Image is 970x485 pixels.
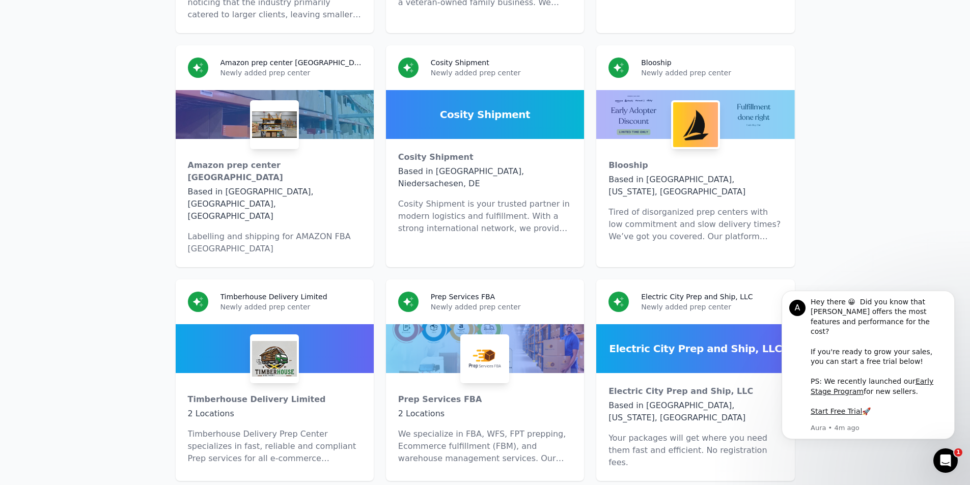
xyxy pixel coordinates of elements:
a: BlooshipNewly added prep centerBlooshipBlooshipBased in [GEOGRAPHIC_DATA], [US_STATE], [GEOGRAPHI... [596,45,794,267]
img: Prep Services FBA [462,336,507,381]
p: Newly added prep center [641,302,782,312]
p: Your packages will get where you need them fast and efficient. No registration fees. [608,432,782,469]
p: Newly added prep center [431,68,572,78]
div: Timberhouse Delivery Limited [188,393,362,406]
p: We specialize in FBA, WFS, FPT prepping, Ecommerce fulfillment (FBM), and warehouse management se... [398,428,572,465]
h3: Timberhouse Delivery Limited [220,292,327,302]
a: Electric City Prep and Ship, LLCNewly added prep centerElectric City Prep and Ship, LLCElectric C... [596,279,794,481]
p: Newly added prep center [220,68,362,78]
a: Amazon prep center [GEOGRAPHIC_DATA]Newly added prep centerAmazon prep center saudi arabia Amazon... [176,45,374,267]
div: Cosity Shipment [398,151,572,163]
span: Cosity Shipment [440,107,530,122]
span: Electric City Prep and Ship, LLC [609,341,782,356]
p: Newly added prep center [641,68,782,78]
img: Amazon prep center saudi arabia [252,102,297,147]
span: 1 [954,448,962,457]
p: Newly added prep center [220,302,362,312]
h3: Blooship [641,58,672,68]
img: Blooship [673,102,718,147]
p: Labelling and shipping for AMAZON FBA [GEOGRAPHIC_DATA] [188,231,362,255]
div: 2 Locations [398,408,572,420]
div: Amazon prep center [GEOGRAPHIC_DATA] [188,159,362,184]
div: 2 Locations [188,408,362,420]
h3: Amazon prep center [GEOGRAPHIC_DATA] [220,58,362,68]
a: Cosity ShipmentNewly added prep centerCosity ShipmentCosity ShipmentBased in [GEOGRAPHIC_DATA], N... [386,45,584,267]
div: Based in [GEOGRAPHIC_DATA], [US_STATE], [GEOGRAPHIC_DATA] [608,400,782,424]
h3: Cosity Shipment [431,58,489,68]
p: Cosity Shipment is your trusted partner in modern logistics and fulfillment. With a strong intern... [398,198,572,235]
iframe: Intercom notifications message [766,285,970,458]
div: Prep Services FBA [398,393,572,406]
p: Tired of disorganized prep centers with low commitment and slow delivery times? We’ve got you cov... [608,206,782,243]
iframe: Intercom live chat [933,448,958,473]
a: Prep Services FBANewly added prep centerPrep Services FBAPrep Services FBA2 LocationsWe specializ... [386,279,584,481]
p: Timberhouse Delivery Prep Center specializes in fast, reliable and compliant Prep services for al... [188,428,362,465]
h3: Electric City Prep and Ship, LLC [641,292,753,302]
div: Based in [GEOGRAPHIC_DATA], Niedersachesen, DE [398,165,572,190]
div: Electric City Prep and Ship, LLC [608,385,782,397]
img: Timberhouse Delivery Limited [252,336,297,381]
a: Timberhouse Delivery LimitedNewly added prep centerTimberhouse Delivery LimitedTimberhouse Delive... [176,279,374,481]
p: Newly added prep center [431,302,572,312]
div: Based in [GEOGRAPHIC_DATA], [GEOGRAPHIC_DATA], [GEOGRAPHIC_DATA] [188,186,362,222]
div: Based in [GEOGRAPHIC_DATA], [US_STATE], [GEOGRAPHIC_DATA] [608,174,782,198]
div: Blooship [608,159,782,172]
h3: Prep Services FBA [431,292,495,302]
